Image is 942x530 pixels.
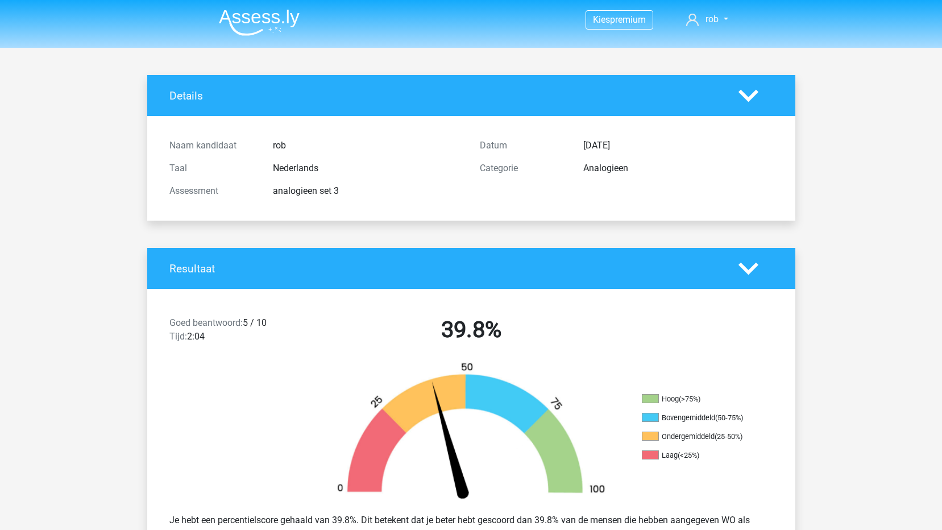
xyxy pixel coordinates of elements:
span: Goed beantwoord: [169,317,243,328]
span: rob [706,14,719,24]
div: (25-50%) [715,432,742,441]
div: (50-75%) [715,413,743,422]
div: Analogieen [575,162,782,175]
div: 5 / 10 2:04 [161,316,316,348]
li: Ondergemiddeld [642,432,756,442]
div: (<25%) [678,451,699,459]
span: premium [610,14,646,25]
img: Assessly [219,9,300,36]
div: [DATE] [575,139,782,152]
li: Hoog [642,394,756,404]
span: Tijd: [169,331,187,342]
div: rob [264,139,471,152]
div: Taal [161,162,264,175]
li: Bovengemiddeld [642,413,756,423]
li: Laag [642,450,756,461]
div: Naam kandidaat [161,139,264,152]
a: rob [682,13,732,26]
h2: 39.8% [325,316,618,343]
div: Nederlands [264,162,471,175]
img: 40.ce5e2f834a24.png [318,362,625,504]
h4: Resultaat [169,262,721,275]
div: analogieen set 3 [264,184,471,198]
div: Datum [471,139,575,152]
div: Categorie [471,162,575,175]
a: Kiespremium [586,12,653,27]
div: (>75%) [679,395,700,403]
div: Assessment [161,184,264,198]
h4: Details [169,89,721,102]
span: Kies [593,14,610,25]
